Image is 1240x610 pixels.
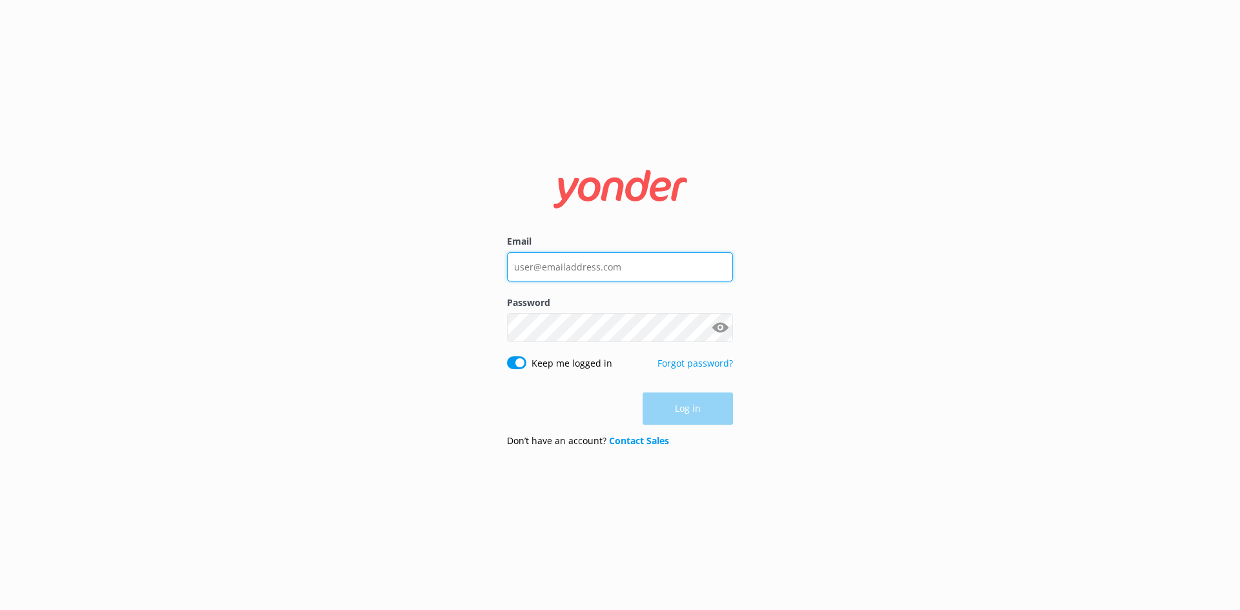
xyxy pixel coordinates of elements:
[507,234,733,249] label: Email
[707,315,733,341] button: Show password
[507,434,669,448] p: Don’t have an account?
[657,357,733,369] a: Forgot password?
[609,434,669,447] a: Contact Sales
[532,356,612,371] label: Keep me logged in
[507,296,733,310] label: Password
[507,252,733,281] input: user@emailaddress.com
